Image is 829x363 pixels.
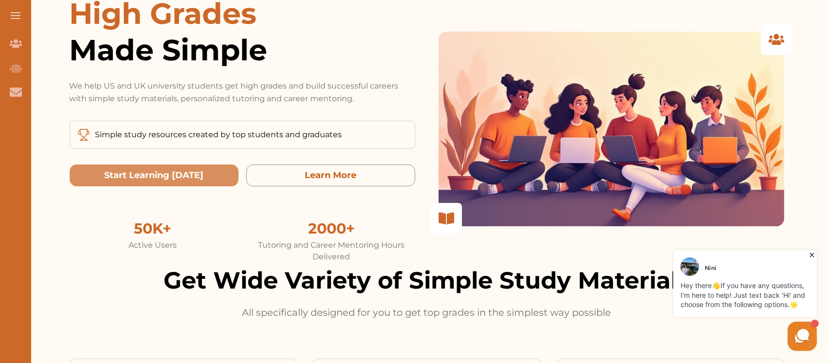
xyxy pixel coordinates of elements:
[70,32,415,68] span: Made Simple
[70,218,237,239] div: 50K+
[240,306,614,320] p: All specifically designed for you to get top grades in the simplest way possible
[248,218,415,239] div: 2000+
[70,80,415,105] p: We help US and UK university students get high grades and build successful careers with simple st...
[246,164,415,186] button: Learn More
[70,164,239,186] button: Start Learning Today
[248,239,415,263] div: Tutoring and Career Mentoring Hours Delivered
[671,248,819,353] iframe: HelpCrunch
[70,239,237,251] div: Active Users
[70,263,784,298] h2: Get Wide Variety of Simple Study Materials
[95,129,342,141] p: Simple study resources created by top students and graduates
